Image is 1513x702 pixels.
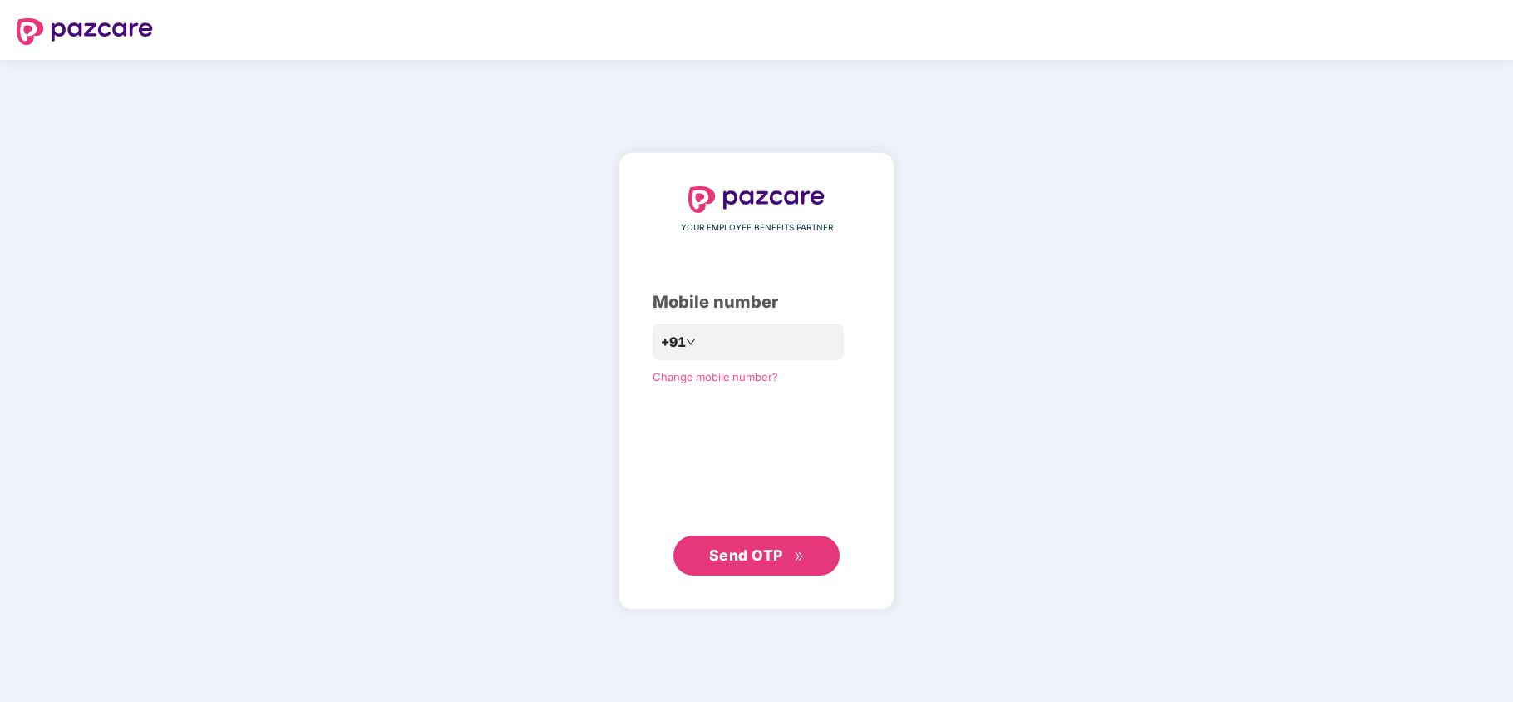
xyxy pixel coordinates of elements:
[653,370,778,383] a: Change mobile number?
[673,536,840,576] button: Send OTPdouble-right
[661,332,686,353] span: +91
[653,289,860,315] div: Mobile number
[17,18,153,45] img: logo
[681,221,833,235] span: YOUR EMPLOYEE BENEFITS PARTNER
[709,546,783,564] span: Send OTP
[686,337,696,347] span: down
[794,551,805,562] span: double-right
[688,186,825,213] img: logo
